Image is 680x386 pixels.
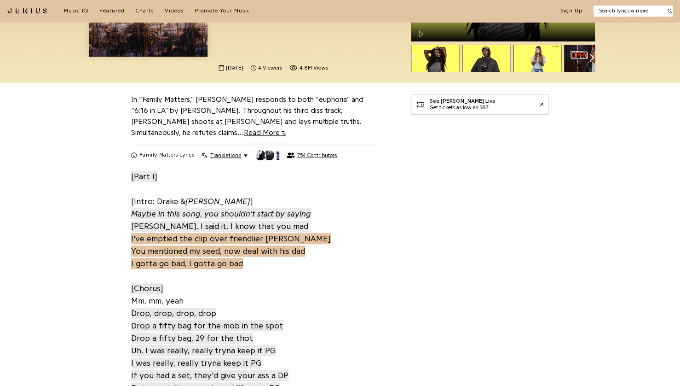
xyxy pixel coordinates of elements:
[430,105,496,111] div: Get tickets as low as $87
[299,64,328,72] span: 4.8M views
[64,7,88,15] a: Music IQ
[411,94,549,115] a: See [PERSON_NAME] LiveGet tickets as low as $87
[131,207,311,232] a: Maybe in this song, you shouldn't start by saying[PERSON_NAME], I said it, I know that you mad
[195,8,250,13] span: Promote Your Music
[131,282,163,294] a: [Chorus]
[131,319,283,344] a: Drop a fifty bag for the mob in the spotDrop a fifty bag, 29 for the thot
[131,308,216,319] span: Drop, drop, drop, drop
[131,171,157,182] span: [Part I]
[594,7,662,15] input: Search lyrics & more
[64,8,88,13] span: Music IQ
[251,64,282,72] span: 4 viewers
[560,7,582,15] button: Sign Up
[136,7,154,15] a: Charts
[131,233,331,269] span: I've emptied the clip over friendlier [PERSON_NAME] You mentioned my seed, now deal with his dad ...
[131,210,311,218] i: Maybe in this song, you shouldn't start by saying
[131,96,363,136] a: In “Family Matters,” [PERSON_NAME] responds to both “euphoria” and “6:16 in LA” by [PERSON_NAME]....
[165,8,184,13] span: Videos
[430,98,496,105] div: See [PERSON_NAME] Live
[139,152,194,159] h2: Family Matters Lyrics
[131,283,163,294] span: [Chorus]
[131,344,276,369] a: Uh, I was really, really tryna keep it PGI was really, really tryna keep it PG
[131,232,331,269] a: I've emptied the clip over friendlier [PERSON_NAME]You mentioned my seed, now deal with his dadI ...
[289,64,328,72] span: 4,793,388 views
[131,208,311,232] span: [PERSON_NAME], I said it, I know that you mad
[131,345,276,368] span: Uh, I was really, really tryna keep it PG I was really, really tryna keep it PG
[210,152,241,159] span: Translations
[258,64,282,72] span: 4 viewers
[195,7,250,15] a: Promote Your Music
[202,152,247,159] button: Translations
[136,8,154,13] span: Charts
[255,150,337,161] button: 754 Contributors
[99,8,125,13] span: Featured
[131,320,283,344] span: Drop a fifty bag for the mob in the spot Drop a fifty bag, 29 for the thot
[131,170,157,182] a: [Part I]
[99,7,125,15] a: Featured
[297,152,337,158] span: 754 Contributors
[226,64,243,72] span: [DATE]
[131,307,216,319] a: Drop, drop, drop, drop
[185,197,250,205] i: [PERSON_NAME]
[165,7,184,15] a: Videos
[244,129,286,136] span: Read More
